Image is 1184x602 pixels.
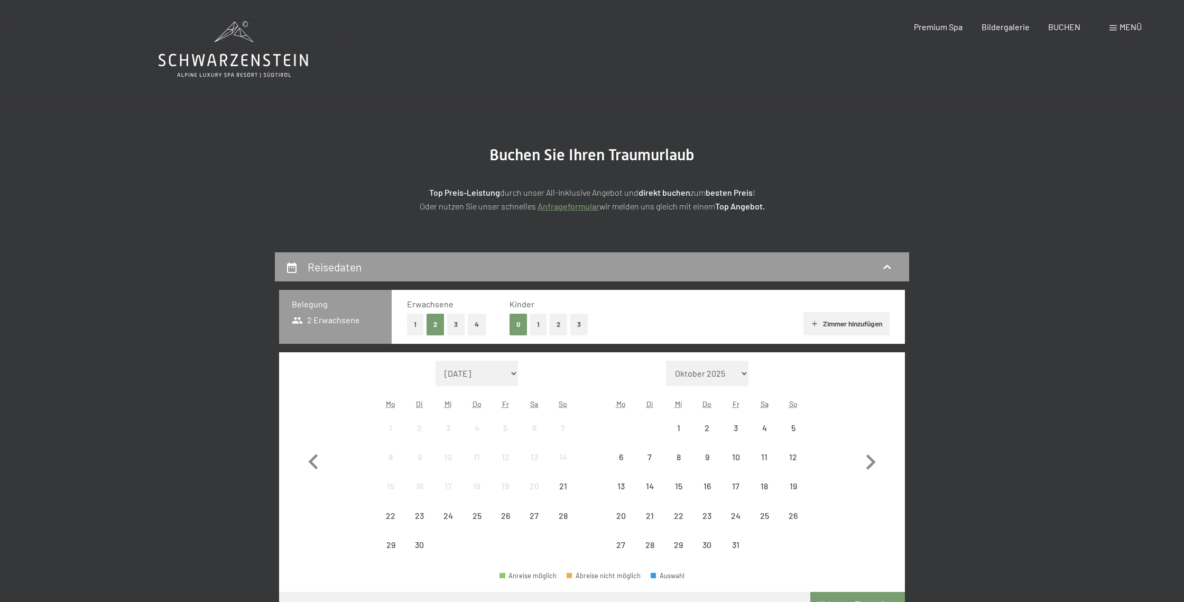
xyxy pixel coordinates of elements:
p: durch unser All-inklusive Angebot und zum ! Oder nutzen Sie unser schnelles wir melden uns gleich... [328,186,856,213]
div: Mon Sep 29 2025 [376,531,405,559]
div: 31 [723,541,749,567]
span: Buchen Sie Ihren Traumurlaub [489,145,695,164]
div: Anreise nicht möglich [750,443,779,471]
abbr: Dienstag [646,399,653,408]
div: Anreise nicht möglich [635,472,664,500]
div: Anreise nicht möglich [779,472,808,500]
div: Anreise nicht möglich [376,531,405,559]
abbr: Sonntag [789,399,798,408]
div: Anreise nicht möglich [491,414,520,442]
div: 30 [406,541,432,567]
div: Fri Oct 17 2025 [721,472,750,500]
div: Tue Oct 21 2025 [635,501,664,530]
div: 23 [406,512,432,538]
div: 29 [665,541,691,567]
div: Fri Sep 05 2025 [491,414,520,442]
abbr: Samstag [530,399,538,408]
abbr: Donnerstag [473,399,482,408]
div: Sat Sep 27 2025 [520,501,549,530]
div: Fri Sep 26 2025 [491,501,520,530]
div: Sat Sep 13 2025 [520,443,549,471]
div: Sun Sep 07 2025 [549,414,577,442]
div: 2 [406,424,432,450]
div: 5 [780,424,807,450]
div: 20 [608,512,634,538]
div: Anreise nicht möglich [750,414,779,442]
abbr: Freitag [733,399,739,408]
a: Anfrageformular [538,201,599,211]
div: Anreise nicht möglich [434,443,462,471]
div: Anreise nicht möglich [635,531,664,559]
div: Anreise nicht möglich [376,501,405,530]
div: 16 [406,482,432,508]
abbr: Donnerstag [702,399,711,408]
div: Anreise nicht möglich [405,501,433,530]
div: Anreise nicht möglich [750,472,779,500]
div: Anreise nicht möglich [779,501,808,530]
div: Anreise nicht möglich [491,501,520,530]
div: Wed Oct 29 2025 [664,531,692,559]
div: 3 [723,424,749,450]
button: 3 [447,314,465,335]
abbr: Montag [616,399,626,408]
div: Fri Oct 31 2025 [721,531,750,559]
div: Anreise nicht möglich [664,443,692,471]
button: Zimmer hinzufügen [803,312,890,335]
div: Anreise nicht möglich [607,443,635,471]
div: Anreise nicht möglich [607,472,635,500]
button: 1 [407,314,423,335]
div: 10 [723,453,749,479]
div: 27 [521,512,548,538]
span: Menü [1120,22,1142,32]
div: 1 [665,424,691,450]
div: Wed Sep 03 2025 [434,414,462,442]
div: Anreise nicht möglich [779,443,808,471]
div: Tue Oct 28 2025 [635,531,664,559]
div: Anreise nicht möglich [405,531,433,559]
div: Sun Oct 26 2025 [779,501,808,530]
div: Mon Sep 08 2025 [376,443,405,471]
div: 24 [435,512,461,538]
div: 11 [751,453,778,479]
div: Anreise nicht möglich [549,501,577,530]
a: Premium Spa [914,22,963,32]
div: Anreise nicht möglich [607,501,635,530]
div: Wed Oct 08 2025 [664,443,692,471]
div: 6 [521,424,548,450]
div: Fri Oct 24 2025 [721,501,750,530]
div: Mon Sep 15 2025 [376,472,405,500]
div: 2 [694,424,720,450]
div: 4 [751,424,778,450]
div: 9 [694,453,720,479]
div: 12 [492,453,519,479]
div: Anreise nicht möglich [750,501,779,530]
div: 20 [521,482,548,508]
div: Wed Oct 15 2025 [664,472,692,500]
div: Tue Oct 07 2025 [635,443,664,471]
div: Anreise nicht möglich [549,472,577,500]
div: 21 [550,482,576,508]
div: Sun Oct 12 2025 [779,443,808,471]
div: Fri Sep 12 2025 [491,443,520,471]
div: 25 [751,512,778,538]
div: 21 [636,512,663,538]
span: Bildergalerie [982,22,1030,32]
div: Thu Sep 25 2025 [462,501,491,530]
abbr: Sonntag [559,399,567,408]
div: Mon Oct 20 2025 [607,501,635,530]
div: Anreise nicht möglich [664,501,692,530]
div: Anreise nicht möglich [520,501,549,530]
div: 3 [435,424,461,450]
div: Tue Sep 09 2025 [405,443,433,471]
div: Anreise nicht möglich [520,414,549,442]
div: Anreise nicht möglich [693,501,721,530]
div: Anreise nicht möglich [462,501,491,530]
div: Anreise nicht möglich [376,414,405,442]
div: 26 [492,512,519,538]
div: Anreise nicht möglich [635,443,664,471]
div: Anreise nicht möglich [376,472,405,500]
div: Thu Sep 18 2025 [462,472,491,500]
div: Anreise nicht möglich [664,414,692,442]
div: 22 [377,512,404,538]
